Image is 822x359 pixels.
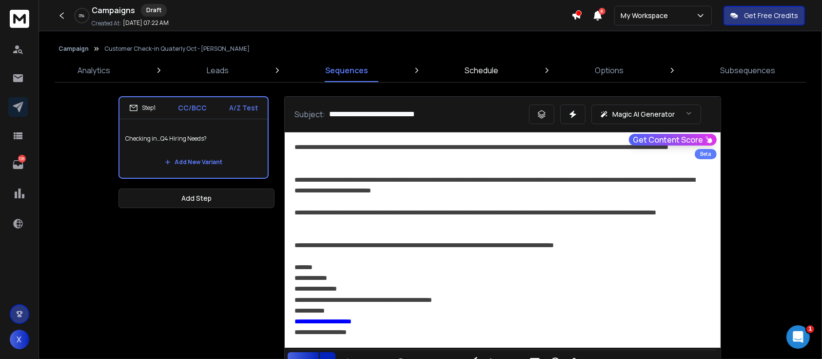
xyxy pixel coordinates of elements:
[8,155,28,174] a: 126
[229,103,258,113] p: A/Z Test
[104,45,250,53] p: Customer Check-in Quaterly Oct - [PERSON_NAME]
[78,64,111,76] p: Analytics
[786,325,810,349] iframe: Intercom live chat
[695,149,717,159] div: Beta
[129,104,156,112] div: Step 1
[744,11,798,21] p: Get Free Credits
[589,59,630,82] a: Options
[806,325,814,333] span: 1
[201,59,235,82] a: Leads
[721,64,776,76] p: Subsequences
[715,59,782,82] a: Subsequences
[118,96,269,179] li: Step1CC/BCCA/Z TestChecking in…Q4 Hiring Needs?Add New Variant
[724,6,805,25] button: Get Free Credits
[326,64,369,76] p: Sequences
[612,109,675,119] p: Magic AI Generator
[465,64,499,76] p: Schedule
[72,59,117,82] a: Analytics
[123,19,169,27] p: [DATE] 07:22 AM
[118,189,274,208] button: Add Step
[459,59,505,82] a: Schedule
[599,8,606,15] span: 8
[92,20,121,27] p: Created At:
[320,59,374,82] a: Sequences
[595,64,624,76] p: Options
[125,125,262,152] p: Checking in…Q4 Hiring Needs?
[178,103,207,113] p: CC/BCC
[591,105,701,124] button: Magic AI Generator
[79,13,85,19] p: 0 %
[141,4,167,17] div: Draft
[157,152,230,172] button: Add New Variant
[629,134,717,146] button: Get Content Score
[621,11,672,21] p: My Workspace
[10,330,29,349] button: X
[294,108,325,120] p: Subject:
[207,64,229,76] p: Leads
[18,155,26,163] p: 126
[92,4,135,16] h1: Campaigns
[59,45,89,53] button: Campaign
